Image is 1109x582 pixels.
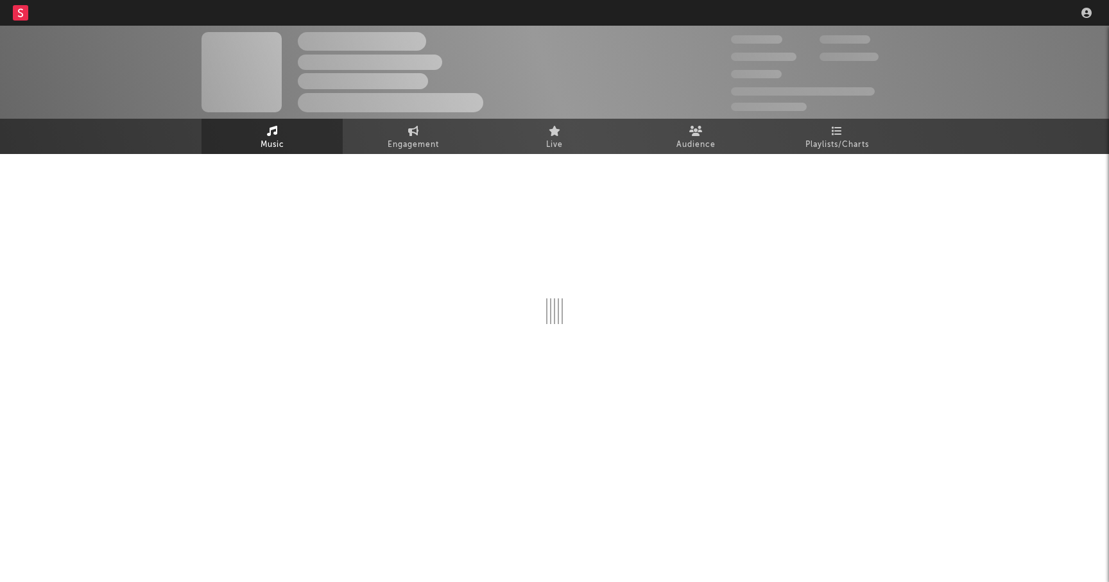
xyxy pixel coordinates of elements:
[731,35,782,44] span: 300.000
[731,70,782,78] span: 100.000
[820,53,879,61] span: 1.000.000
[676,137,716,153] span: Audience
[731,103,807,111] span: Jump Score: 85.0
[731,53,796,61] span: 50.000.000
[625,119,766,154] a: Audience
[546,137,563,153] span: Live
[343,119,484,154] a: Engagement
[484,119,625,154] a: Live
[202,119,343,154] a: Music
[805,137,869,153] span: Playlists/Charts
[820,35,870,44] span: 100.000
[388,137,439,153] span: Engagement
[766,119,907,154] a: Playlists/Charts
[731,87,875,96] span: 50.000.000 Monthly Listeners
[261,137,284,153] span: Music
